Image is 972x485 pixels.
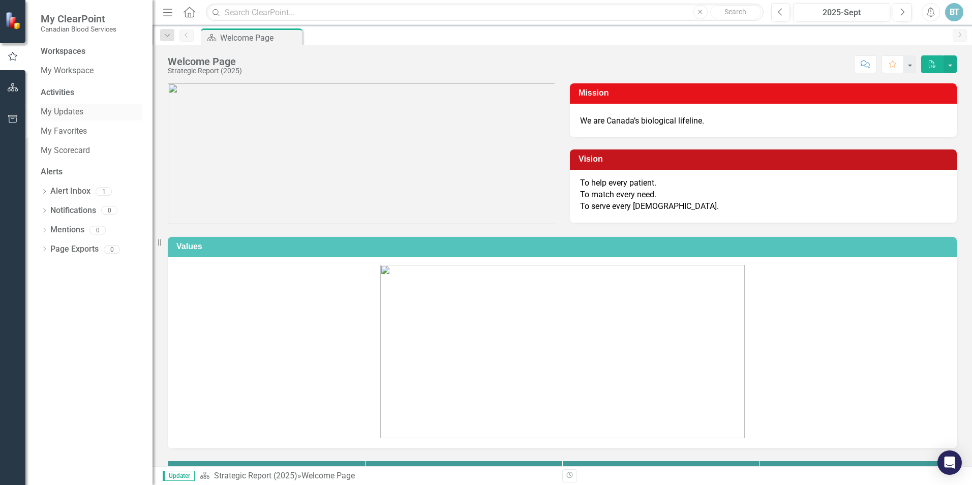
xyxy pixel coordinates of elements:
[50,224,84,236] a: Mentions
[580,177,947,213] p: To help every patient. To match every need. To serve every [DEMOGRAPHIC_DATA].
[50,244,99,255] a: Page Exports
[41,65,142,77] a: My Workspace
[50,186,90,197] a: Alert Inbox
[579,155,952,164] h3: Vision
[96,187,112,196] div: 1
[41,13,116,25] span: My ClearPoint
[101,206,117,215] div: 0
[89,226,106,234] div: 0
[168,56,242,67] div: Welcome Page
[200,470,555,482] div: »
[41,25,116,33] small: Canadian Blood Services
[41,126,142,137] a: My Favorites
[176,242,952,251] h3: Values
[214,471,297,480] a: Strategic Report (2025)
[301,471,355,480] div: Welcome Page
[163,471,195,481] span: Updater
[168,83,555,224] img: CBS_logo_descriptions%20v2.png
[41,46,85,57] div: Workspaces
[710,5,761,19] button: Search
[937,450,962,475] div: Open Intercom Messenger
[104,245,120,254] div: 0
[41,166,142,178] div: Alerts
[380,265,745,438] img: CBS_values.png
[220,32,300,44] div: Welcome Page
[945,3,963,21] button: BT
[41,87,142,99] div: Activities
[41,106,142,118] a: My Updates
[168,67,242,75] div: Strategic Report (2025)
[724,8,746,16] span: Search
[206,4,764,21] input: Search ClearPoint...
[797,7,887,19] div: 2025-Sept
[579,88,952,98] h3: Mission
[580,116,704,126] span: We are Canada’s biological lifeline.
[4,11,23,30] img: ClearPoint Strategy
[793,3,890,21] button: 2025-Sept
[41,145,142,157] a: My Scorecard
[50,205,96,217] a: Notifications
